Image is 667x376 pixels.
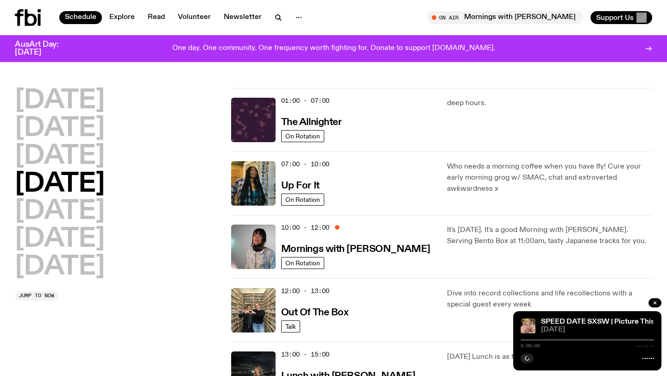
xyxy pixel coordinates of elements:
[285,196,320,203] span: On Rotation
[521,344,540,348] span: 0:00:00
[596,13,634,22] span: Support Us
[635,344,654,348] span: -:--:--
[15,291,58,301] button: Jump to now
[15,116,105,142] button: [DATE]
[591,11,652,24] button: Support Us
[281,160,329,169] span: 07:00 - 10:00
[15,144,105,169] button: [DATE]
[447,161,652,194] p: Who needs a morning coffee when you have Ify! Cure your early morning grog w/ SMAC, chat and extr...
[427,11,583,24] button: On AirMornings with [PERSON_NAME]
[231,225,276,269] img: Kana Frazer is smiling at the camera with her head tilted slightly to her left. She wears big bla...
[281,244,430,254] h3: Mornings with [PERSON_NAME]
[142,11,170,24] a: Read
[15,226,105,252] button: [DATE]
[281,257,324,269] a: On Rotation
[285,323,296,330] span: Talk
[172,44,495,53] p: One day. One community. One frequency worth fighting for. Donate to support [DOMAIN_NAME].
[447,351,652,363] p: [DATE] Lunch is as fun as you are
[447,288,652,310] p: Dive into record collections and life recollections with a special guest every week
[281,179,320,191] a: Up For It
[15,199,105,225] button: [DATE]
[281,116,342,127] a: The Allnighter
[218,11,267,24] a: Newsletter
[15,171,105,197] button: [DATE]
[447,98,652,109] p: deep hours.
[281,223,329,232] span: 10:00 - 12:00
[59,11,102,24] a: Schedule
[172,11,216,24] a: Volunteer
[281,320,300,332] a: Talk
[281,243,430,254] a: Mornings with [PERSON_NAME]
[19,293,54,298] span: Jump to now
[285,259,320,266] span: On Rotation
[447,225,652,247] p: It's [DATE]. It's a good Morning with [PERSON_NAME]. Serving Bento Box at 11:00am, tasty Japanese...
[281,194,324,206] a: On Rotation
[231,161,276,206] img: Ify - a Brown Skin girl with black braided twists, looking up to the side with her tongue stickin...
[281,306,349,318] a: Out Of The Box
[541,326,654,333] span: [DATE]
[281,308,349,318] h3: Out Of The Box
[104,11,140,24] a: Explore
[281,350,329,359] span: 13:00 - 15:00
[281,181,320,191] h3: Up For It
[15,41,74,56] h3: AusArt Day: [DATE]
[281,118,342,127] h3: The Allnighter
[15,88,105,114] button: [DATE]
[281,130,324,142] a: On Rotation
[281,287,329,295] span: 12:00 - 13:00
[281,96,329,105] span: 01:00 - 07:00
[15,254,105,280] button: [DATE]
[231,288,276,332] img: Matt and Kate stand in the music library and make a heart shape with one hand each.
[285,132,320,139] span: On Rotation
